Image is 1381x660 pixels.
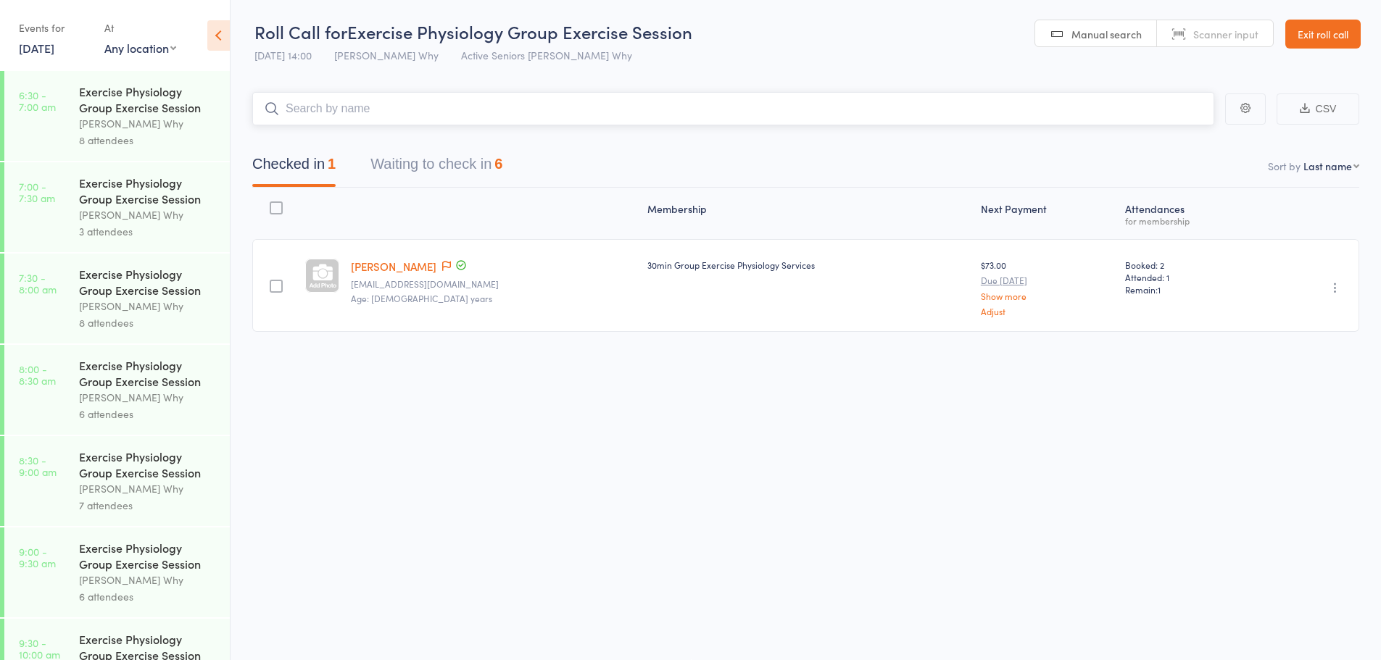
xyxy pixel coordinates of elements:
div: [PERSON_NAME] Why [79,206,217,223]
time: 8:30 - 9:00 am [19,454,57,477]
div: 8 attendees [79,132,217,149]
span: Scanner input [1193,27,1258,41]
div: 7 attendees [79,497,217,514]
button: Waiting to check in6 [370,149,502,187]
div: Membership [642,194,974,233]
div: 6 [494,156,502,172]
a: 6:30 -7:00 amExercise Physiology Group Exercise Session[PERSON_NAME] Why8 attendees [4,71,230,161]
div: 8 attendees [79,314,217,331]
span: Age: [DEMOGRAPHIC_DATA] years [351,292,492,304]
span: Remain: [1125,283,1255,296]
div: [PERSON_NAME] Why [79,572,217,588]
span: Attended: 1 [1125,271,1255,283]
div: Exercise Physiology Group Exercise Session [79,83,217,115]
time: 9:30 - 10:00 am [19,637,60,660]
div: Last name [1303,159,1352,173]
time: 7:30 - 8:00 am [19,272,57,295]
div: Atten­dances [1119,194,1261,233]
div: $73.00 [981,259,1113,316]
span: Manual search [1071,27,1142,41]
a: 7:00 -7:30 amExercise Physiology Group Exercise Session[PERSON_NAME] Why3 attendees [4,162,230,252]
div: 6 attendees [79,406,217,422]
span: [DATE] 14:00 [254,48,312,62]
div: Exercise Physiology Group Exercise Session [79,448,217,480]
div: 1 [328,156,336,172]
span: Exercise Physiology Group Exercise Session [347,20,692,43]
div: At [104,16,176,40]
div: [PERSON_NAME] Why [79,480,217,497]
button: Checked in1 [252,149,336,187]
div: 30min Group Exercise Physiology Services [647,259,969,271]
time: 9:00 - 9:30 am [19,546,56,569]
a: 9:00 -9:30 amExercise Physiology Group Exercise Session[PERSON_NAME] Why6 attendees [4,527,230,617]
div: for membership [1125,216,1255,225]
div: [PERSON_NAME] Why [79,115,217,132]
a: [PERSON_NAME] [351,259,436,274]
a: 8:00 -8:30 amExercise Physiology Group Exercise Session[PERSON_NAME] Why6 attendees [4,345,230,435]
div: Exercise Physiology Group Exercise Session [79,357,217,389]
div: 6 attendees [79,588,217,605]
a: [DATE] [19,40,54,56]
div: 3 attendees [79,223,217,240]
span: Roll Call for [254,20,347,43]
div: Any location [104,40,176,56]
small: Due [DATE] [981,275,1113,285]
div: Exercise Physiology Group Exercise Session [79,540,217,572]
div: Exercise Physiology Group Exercise Session [79,175,217,206]
input: Search by name [252,92,1214,125]
a: 8:30 -9:00 amExercise Physiology Group Exercise Session[PERSON_NAME] Why7 attendees [4,436,230,526]
div: Next Payment [975,194,1119,233]
a: 7:30 -8:00 amExercise Physiology Group Exercise Session[PERSON_NAME] Why8 attendees [4,254,230,343]
time: 8:00 - 8:30 am [19,363,56,386]
div: [PERSON_NAME] Why [79,389,217,406]
span: Active Seniors [PERSON_NAME] Why [461,48,632,62]
a: Show more [981,291,1113,301]
a: Exit roll call [1285,20,1361,49]
small: blossom.sterland@gmail.com [351,279,636,289]
div: [PERSON_NAME] Why [79,298,217,314]
label: Sort by [1268,159,1301,173]
time: 6:30 - 7:00 am [19,89,56,112]
div: Events for [19,16,90,40]
button: CSV [1277,93,1359,125]
time: 7:00 - 7:30 am [19,180,55,204]
span: 1 [1158,283,1161,296]
a: Adjust [981,306,1113,316]
span: [PERSON_NAME] Why [334,48,439,62]
span: Booked: 2 [1125,259,1255,271]
div: Exercise Physiology Group Exercise Session [79,266,217,298]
